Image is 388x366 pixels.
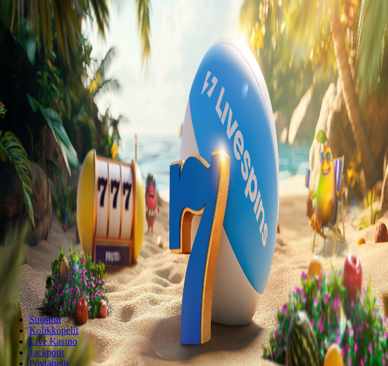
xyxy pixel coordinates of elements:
[29,347,65,357] a: Jackpotit
[29,325,79,336] a: Kolikkopelit
[29,314,61,325] a: Suositut
[29,336,77,347] a: Live Kasino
